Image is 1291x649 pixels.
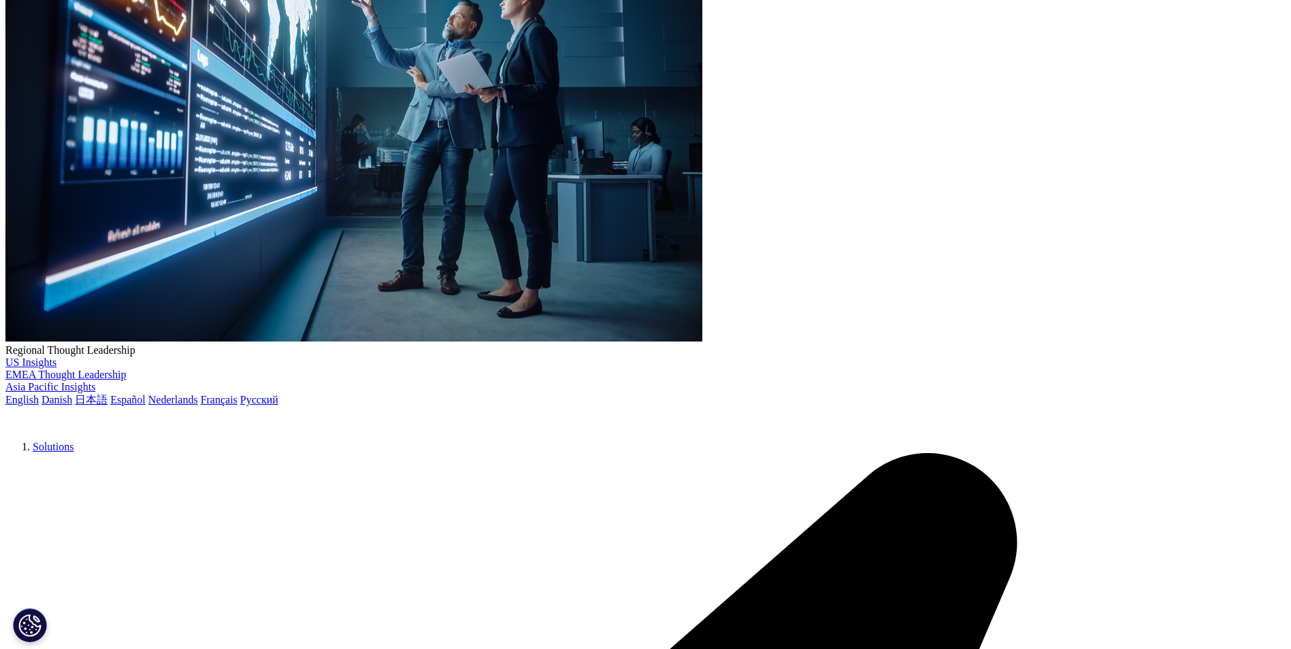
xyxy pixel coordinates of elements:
[5,344,1286,356] div: Regional Thought Leadership
[5,394,39,405] a: English
[5,369,126,380] a: EMEA Thought Leadership
[5,407,114,427] img: IQVIA Healthcare Information Technology and Pharma Clinical Research Company
[5,381,95,393] a: Asia Pacific Insights
[201,394,238,405] a: Français
[5,356,56,368] a: US Insights
[110,394,146,405] a: Español
[13,608,47,642] button: Cookies Settings
[42,394,72,405] a: Danish
[148,394,198,405] a: Nederlands
[33,441,73,452] a: Solutions
[240,394,278,405] a: Русский
[75,394,108,405] a: 日本語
